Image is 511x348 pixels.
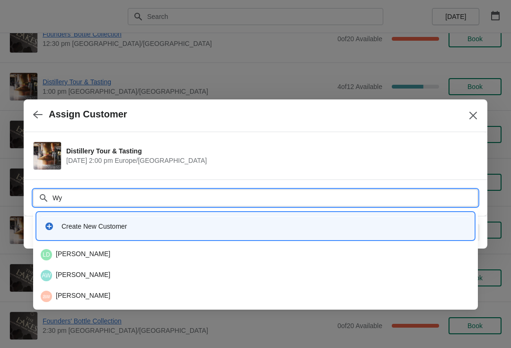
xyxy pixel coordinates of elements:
span: Anne-Marie Wylie [41,270,52,281]
li: Lynn Dwyer [33,245,478,264]
div: Create New Customer [62,222,467,231]
text: LD [43,251,50,258]
div: [PERSON_NAME] [41,270,470,281]
div: [PERSON_NAME] [41,291,470,302]
img: Distillery Tour & Tasting | | October 25 | 2:00 pm Europe/London [34,142,61,170]
span: arndala wynd [41,291,52,302]
button: Close [465,107,482,124]
div: [PERSON_NAME] [41,249,470,260]
li: Anne-Marie Wylie [33,264,478,285]
span: Distillery Tour & Tasting [66,146,473,156]
span: Lynn Dwyer [41,249,52,260]
text: AW [42,272,52,279]
h2: Assign Customer [49,109,127,120]
input: Search customer name or email [52,189,478,206]
text: aw [43,293,50,300]
li: arndala wynd [33,285,478,306]
span: [DATE] 2:00 pm Europe/[GEOGRAPHIC_DATA] [66,156,473,165]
